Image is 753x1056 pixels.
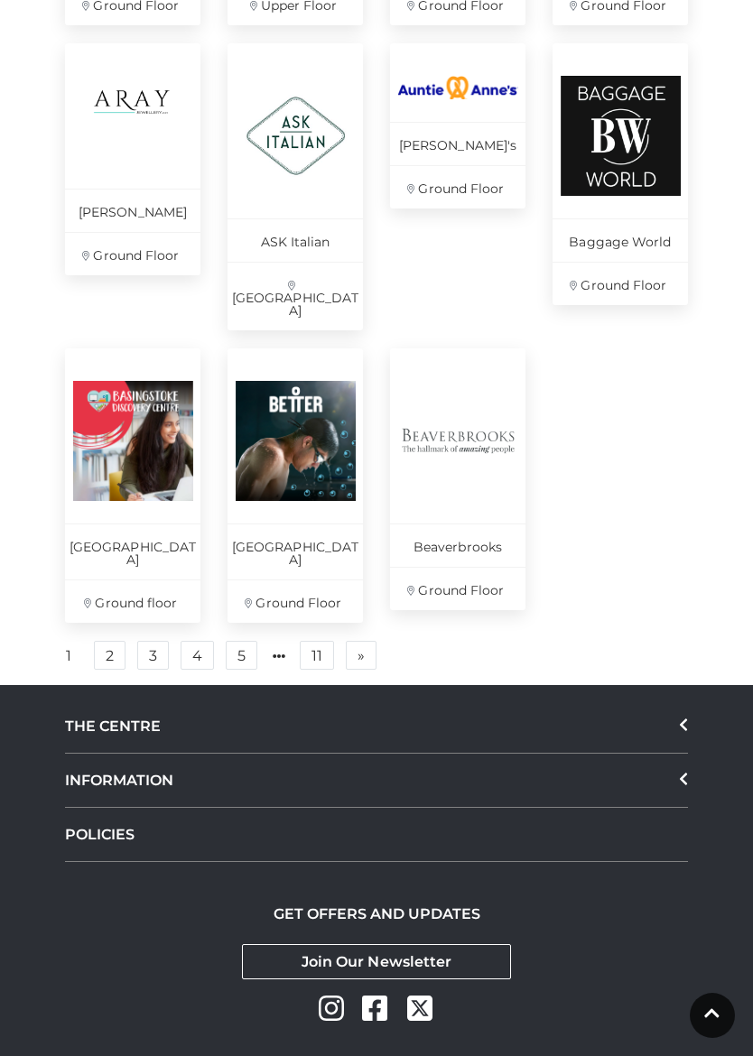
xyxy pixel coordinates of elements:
[228,43,363,330] a: ASK Italian [GEOGRAPHIC_DATA]
[346,641,376,670] a: Next
[65,808,688,862] a: POLICIES
[553,218,688,262] p: Baggage World
[300,641,334,670] a: 11
[553,43,688,305] a: Baggage World Ground Floor
[226,641,257,670] a: 5
[390,523,525,567] p: Beaverbrooks
[553,262,688,305] p: Ground Floor
[390,348,525,610] a: Beaverbrooks Ground Floor
[390,165,525,208] p: Ground Floor
[65,43,200,275] a: [PERSON_NAME] Ground Floor
[137,641,169,670] a: 3
[390,122,525,165] p: [PERSON_NAME]'s
[228,348,363,623] a: [GEOGRAPHIC_DATA] Ground Floor
[228,523,363,579] p: [GEOGRAPHIC_DATA]
[274,905,480,922] h2: GET OFFERS AND UPDATES
[228,262,363,330] p: [GEOGRAPHIC_DATA]
[94,641,125,670] a: 2
[65,232,200,275] p: Ground Floor
[65,523,200,579] p: [GEOGRAPHIC_DATA]
[181,641,214,670] a: 4
[65,348,200,623] a: [GEOGRAPHIC_DATA] Ground floor
[228,218,363,262] p: ASK Italian
[55,642,82,671] a: 1
[390,43,525,208] a: [PERSON_NAME]'s Ground Floor
[65,754,688,808] div: INFORMATION
[228,579,363,623] p: Ground Floor
[65,699,688,754] div: THE CENTRE
[242,944,511,979] a: Join Our Newsletter
[65,579,200,623] p: Ground floor
[65,189,200,232] p: [PERSON_NAME]
[358,649,365,662] span: »
[390,567,525,610] p: Ground Floor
